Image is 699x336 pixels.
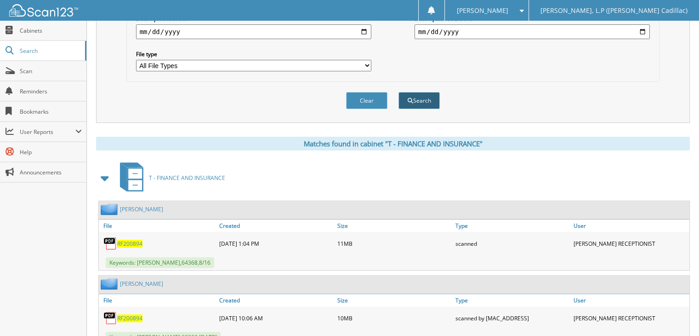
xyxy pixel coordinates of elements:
[136,24,371,39] input: start
[20,128,75,136] span: User Reports
[120,280,163,288] a: [PERSON_NAME]
[103,311,117,325] img: PDF.png
[217,220,335,232] a: Created
[20,67,82,75] span: Scan
[571,309,689,327] div: [PERSON_NAME] RECEPTIONIST
[217,309,335,327] div: [DATE] 10:06 AM
[335,294,453,307] a: Size
[453,220,571,232] a: Type
[114,160,225,196] a: T - FINANCE AND INSURANCE
[103,237,117,250] img: PDF.png
[99,294,217,307] a: File
[117,314,142,322] a: RF200894
[101,203,120,215] img: folder2.png
[120,205,163,213] a: [PERSON_NAME]
[20,27,82,35] span: Cabinets
[136,50,371,58] label: File type
[335,309,453,327] div: 10MB
[335,234,453,253] div: 11MB
[653,292,699,336] iframe: Chat Widget
[9,4,78,17] img: scan123-logo-white.svg
[453,294,571,307] a: Type
[571,294,689,307] a: User
[96,137,690,151] div: Matches found in cabinet "T - FINANCE AND INSURANCE"
[20,87,82,95] span: Reminders
[20,47,80,55] span: Search
[20,108,82,116] span: Bookmarks
[571,220,689,232] a: User
[20,168,82,176] span: Announcements
[335,220,453,232] a: Size
[101,278,120,290] img: folder2.png
[415,24,650,39] input: end
[456,8,508,13] span: [PERSON_NAME]
[149,174,225,182] span: T - FINANCE AND INSURANCE
[99,220,217,232] a: File
[20,148,82,156] span: Help
[571,234,689,253] div: [PERSON_NAME] RECEPTIONIST
[453,309,571,327] div: scanned by [MAC_ADDRESS]
[117,240,142,248] a: RF200894
[217,234,335,253] div: [DATE] 1:04 PM
[398,92,440,109] button: Search
[217,294,335,307] a: Created
[346,92,387,109] button: Clear
[540,8,688,13] span: [PERSON_NAME], L.P ([PERSON_NAME] Cadillac)
[453,234,571,253] div: scanned
[106,257,214,268] span: Keywords: [PERSON_NAME],64368,8/16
